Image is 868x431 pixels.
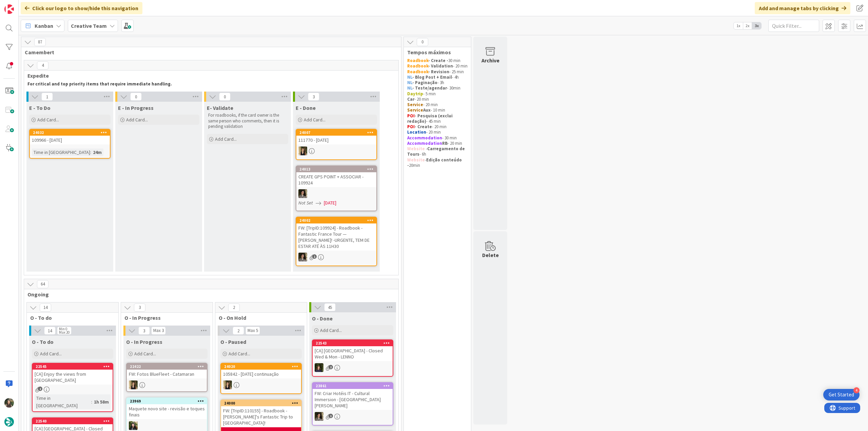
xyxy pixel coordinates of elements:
[829,391,854,398] div: Get Started
[296,253,376,261] div: MS
[299,167,376,172] div: 24013
[407,85,412,91] strong: NL
[428,69,449,75] strong: - Revision
[59,327,67,331] div: Min 0
[219,93,231,101] span: 0
[127,421,207,430] div: BC
[129,380,138,389] img: SP
[296,166,376,187] div: 24013CREATE GPS POINT + ASSOCIAR - 109924
[29,104,51,111] span: E - To Do
[127,398,207,419] div: 23969Maquete novo site - revisão e toques finais
[304,117,325,123] span: Add Card...
[324,199,336,207] span: [DATE]
[313,412,393,421] div: MS
[30,314,110,321] span: O - To do
[407,124,468,130] p: - 20 min
[407,49,462,56] span: Tempos máximos
[153,329,164,332] div: Max 3
[853,387,860,393] div: 4
[33,370,113,385] div: [CA] Enjoy the views from [GEOGRAPHIC_DATA]
[4,4,14,14] img: Visit kanbanzone.com
[482,251,499,259] div: Delete
[296,104,316,111] span: E - Done
[407,102,423,107] strong: Service
[407,146,425,152] strong: Website
[296,166,376,172] div: 24013
[320,327,342,333] span: Add Card...
[407,141,468,146] p: - 20 min
[32,149,90,156] div: Time in [GEOGRAPHIC_DATA]
[407,91,468,97] p: - 5 min
[407,113,415,119] strong: POI
[91,398,92,406] span: :
[27,291,390,298] span: Ongoing
[412,74,452,80] strong: - Blog Post + Email
[298,253,307,261] img: MS
[407,58,468,63] p: 30 min
[208,113,287,129] p: For roadbooks, if the card owner is the same person who comments, then it is pending validation
[743,22,752,29] span: 2x
[407,146,466,157] strong: Carregamento de Tours
[4,398,14,408] img: IG
[308,93,319,101] span: 3
[407,130,468,135] p: - 20 min
[37,280,48,288] span: 64
[36,419,113,424] div: 22540
[407,74,412,80] strong: NL
[92,398,111,406] div: 1h 58m
[91,149,103,156] div: 24m
[59,331,70,334] div: Max 20
[407,146,468,157] p: - - 6h
[221,400,301,406] div: 24000
[228,303,240,312] span: 2
[36,364,113,369] div: 22545
[407,69,468,75] p: - 25 min
[296,146,376,155] div: SP
[32,338,54,345] span: O - To do
[30,136,110,144] div: 109966 - [DATE]
[221,406,301,427] div: FW: [TripID:110155] - Roadbook - [PERSON_NAME]'s Fantastic Trip to [GEOGRAPHIC_DATA]!
[412,80,437,85] strong: - Paginação
[296,217,376,223] div: 24002
[407,157,425,163] strong: Website
[127,380,207,389] div: SP
[313,389,393,410] div: FW: Criar Hotéis IT - Cultural Immersion - [GEOGRAPHIC_DATA][PERSON_NAME]
[313,383,393,389] div: 23861
[407,58,428,63] strong: Roadbook
[34,38,46,46] span: 87
[296,130,376,136] div: 24007
[407,129,426,135] strong: Location
[298,189,307,198] img: MS
[126,338,162,345] span: O - In Progress
[296,172,376,187] div: CREATE GPS POINT + ASSOCIAR - 109924
[224,401,301,406] div: 24000
[44,327,56,335] span: 14
[38,387,42,391] span: 2
[30,130,110,144] div: 24032109966 - [DATE]
[313,383,393,410] div: 23861FW: Criar Hotéis IT - Cultural Immersion - [GEOGRAPHIC_DATA][PERSON_NAME]
[407,91,423,97] strong: Daytrip
[407,140,442,146] strong: Accommodation
[423,107,431,113] strong: Aux
[219,314,298,321] span: O - On Hold
[734,22,743,29] span: 1x
[442,140,448,146] strong: RB
[296,136,376,144] div: 111770 - [DATE]
[127,364,207,370] div: 22422
[129,421,138,430] img: BC
[407,96,414,102] strong: Car
[407,113,468,124] p: - 45 min
[229,351,250,357] span: Add Card...
[221,364,301,378] div: 24020105842 - [DATE] continuação
[27,72,390,79] span: Expedite
[127,398,207,404] div: 23969
[224,364,301,369] div: 24020
[324,303,336,311] span: 45
[233,327,244,335] span: 2
[407,157,468,169] p: - 20min
[298,146,307,155] img: SP
[296,189,376,198] div: MS
[130,93,142,101] span: 0
[407,107,468,113] p: - 10 min
[407,135,468,141] p: - 30 min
